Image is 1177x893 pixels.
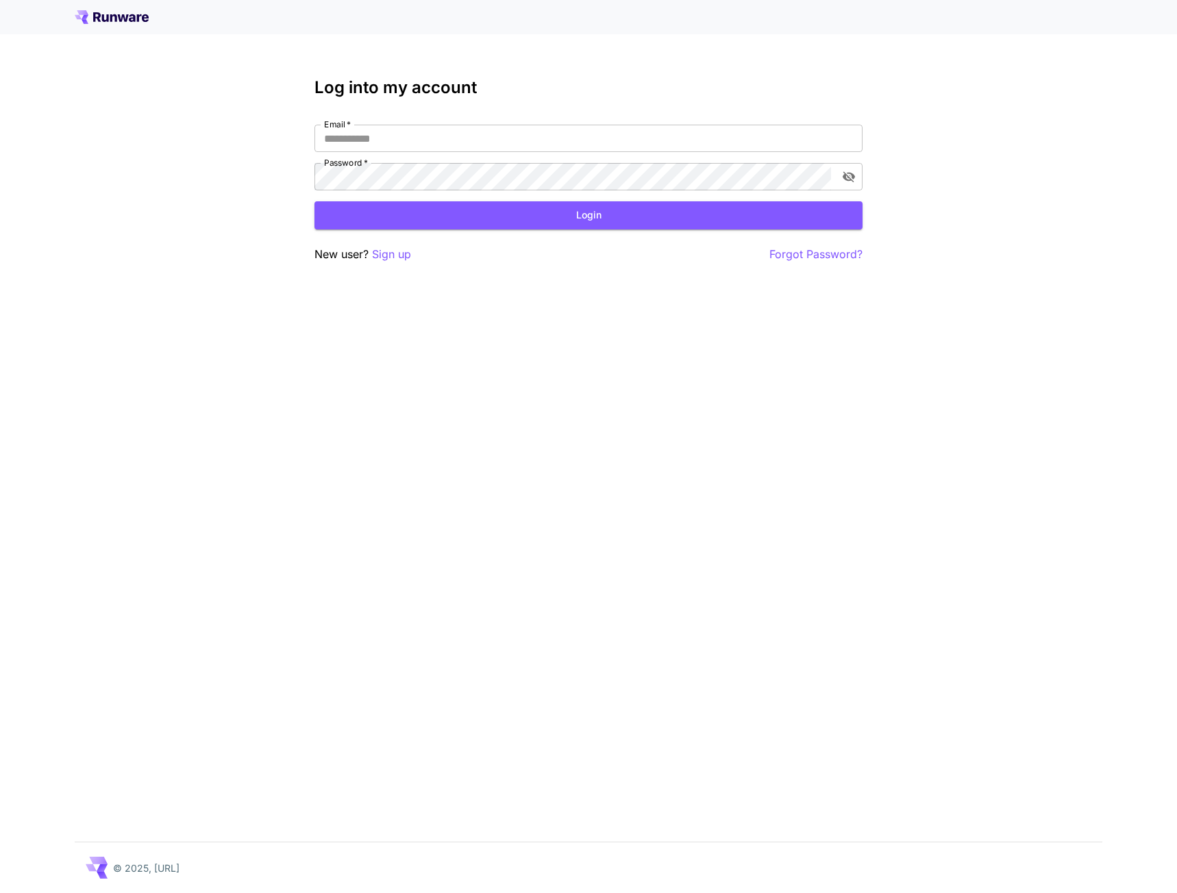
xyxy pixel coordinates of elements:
label: Email [324,118,351,130]
h3: Log into my account [314,78,863,97]
p: © 2025, [URL] [113,861,179,875]
button: Forgot Password? [769,246,863,263]
button: Login [314,201,863,229]
button: toggle password visibility [837,164,861,189]
p: New user? [314,246,411,263]
button: Sign up [372,246,411,263]
label: Password [324,157,368,168]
